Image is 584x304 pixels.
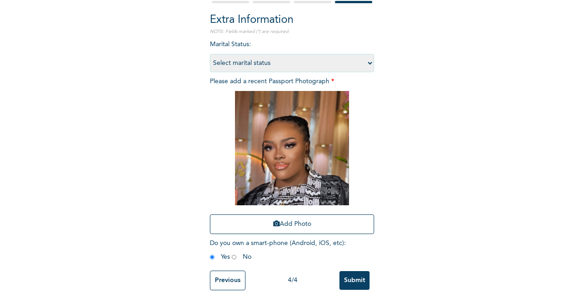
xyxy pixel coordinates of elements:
span: Marital Status : [210,41,374,66]
span: Please add a recent Passport Photograph [210,78,374,239]
p: NOTE: Fields marked (*) are required [210,28,374,35]
img: Crop [235,91,349,205]
input: Previous [210,271,245,290]
input: Submit [339,271,370,290]
h2: Extra Information [210,12,374,28]
div: 4 / 4 [245,276,339,285]
span: Do you own a smart-phone (Android, iOS, etc) : Yes No [210,240,346,260]
button: Add Photo [210,214,374,234]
